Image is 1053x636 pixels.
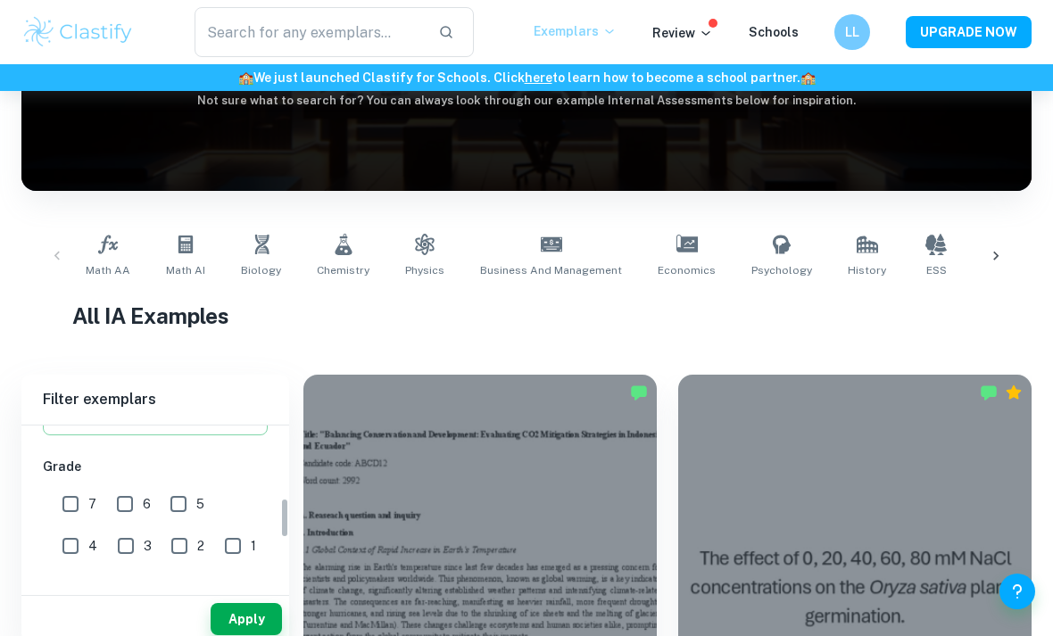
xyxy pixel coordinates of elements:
span: Biology [241,262,281,278]
span: 7 [88,494,96,514]
h6: Not sure what to search for? You can always look through our example Internal Assessments below f... [21,92,1032,110]
span: 5 [196,494,204,514]
span: Math AA [86,262,130,278]
h6: We just launched Clastify for Schools. Click to learn how to become a school partner. [4,68,1049,87]
button: LL [834,14,870,50]
span: Psychology [751,262,812,278]
p: Review [652,23,713,43]
button: UPGRADE NOW [906,16,1032,48]
img: Marked [980,384,998,401]
h1: All IA Examples [72,300,982,332]
span: 1 [251,536,256,556]
span: Physics [405,262,444,278]
span: 🏫 [800,70,816,85]
span: Business and Management [480,262,622,278]
span: 6 [143,494,151,514]
div: Premium [1005,384,1023,401]
p: Exemplars [534,21,617,41]
input: Search for any exemplars... [195,7,424,57]
span: ESS [926,262,947,278]
span: 3 [144,536,152,556]
span: Economics [658,262,716,278]
button: Apply [211,603,282,635]
button: Help and Feedback [999,574,1035,609]
img: Marked [630,384,648,401]
h6: Grade [43,457,268,476]
h6: LL [842,22,863,42]
span: 🏫 [238,70,253,85]
h6: Filter exemplars [21,375,289,425]
span: Math AI [166,262,205,278]
a: here [525,70,552,85]
span: 4 [88,536,97,556]
img: Clastify logo [21,14,135,50]
span: 2 [197,536,204,556]
a: Schools [749,25,799,39]
h6: Level [43,585,268,605]
span: Chemistry [317,262,369,278]
span: History [848,262,886,278]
